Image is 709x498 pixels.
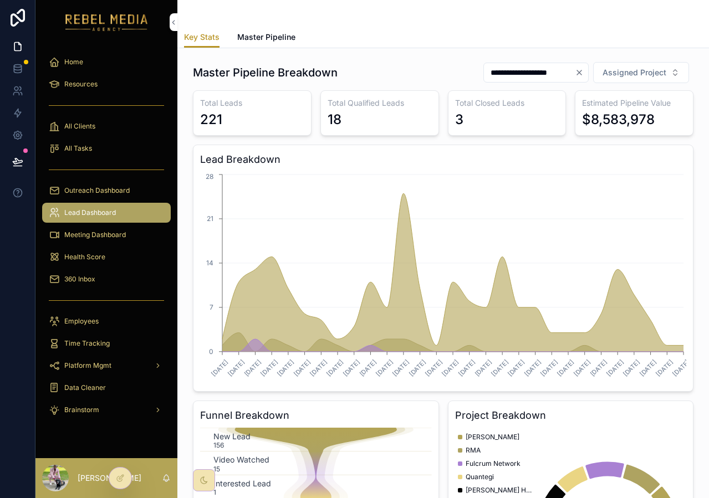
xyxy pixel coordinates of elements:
[209,347,213,356] tspan: 0
[358,358,378,378] text: [DATE]
[42,333,171,353] a: Time Tracking
[589,358,609,378] text: [DATE]
[78,473,141,484] p: [PERSON_NAME]
[42,116,171,136] a: All Clients
[276,358,295,378] text: [DATE]
[35,44,177,434] div: scrollable content
[213,465,220,473] text: 15
[572,358,592,378] text: [DATE]
[407,358,427,378] text: [DATE]
[64,361,111,370] span: Platform Mgmt
[237,27,295,49] a: Master Pipeline
[292,358,312,378] text: [DATE]
[455,408,687,423] h3: Project Breakdown
[328,111,341,129] div: 18
[466,486,532,495] span: [PERSON_NAME] Healthcare Advisors
[466,446,481,455] span: RMA
[42,181,171,201] a: Outreach Dashboard
[213,488,216,496] text: 1
[490,358,510,378] text: [DATE]
[42,52,171,72] a: Home
[325,358,345,378] text: [DATE]
[64,405,99,414] span: Brainstorm
[341,358,361,378] text: [DATE]
[605,358,625,378] text: [DATE]
[207,214,213,223] tspan: 21
[213,455,269,464] text: Video Watched
[206,259,213,267] tspan: 14
[213,479,271,488] text: Interested Lead
[655,358,675,378] text: [DATE]
[42,311,171,331] a: Employees
[200,152,686,167] h3: Lead Breakdown
[184,27,220,48] a: Key Stats
[424,358,444,378] text: [DATE]
[64,186,130,195] span: Outreach Dashboard
[391,358,411,378] text: [DATE]
[210,358,229,378] text: [DATE]
[193,65,338,80] h1: Master Pipeline Breakdown
[206,172,213,181] tspan: 28
[328,97,432,109] h3: Total Qualified Leads
[42,203,171,223] a: Lead Dashboard
[200,172,686,384] div: chart
[200,111,222,129] div: 221
[582,97,686,109] h3: Estimated Pipeline Value
[64,317,99,326] span: Employees
[64,208,116,217] span: Lead Dashboard
[603,67,666,78] span: Assigned Project
[64,339,110,348] span: Time Tracking
[457,358,477,378] text: [DATE]
[539,358,559,378] text: [DATE]
[42,356,171,376] a: Platform Mgmt
[237,32,295,43] span: Master Pipeline
[555,358,575,378] text: [DATE]
[65,13,148,31] img: App logo
[466,473,494,481] span: Quantegi
[200,97,304,109] h3: Total Leads
[64,58,83,66] span: Home
[42,378,171,398] a: Data Cleaner
[64,122,95,131] span: All Clients
[64,80,98,89] span: Resources
[473,358,493,378] text: [DATE]
[455,111,463,129] div: 3
[213,432,251,441] text: New Lead
[243,358,263,378] text: [DATE]
[671,358,691,378] text: [DATE]
[575,68,588,77] button: Clear
[375,358,395,378] text: [DATE]
[309,358,329,378] text: [DATE]
[64,230,126,239] span: Meeting Dashboard
[42,74,171,94] a: Resources
[42,247,171,267] a: Health Score
[506,358,526,378] text: [DATE]
[64,383,106,392] span: Data Cleaner
[42,225,171,245] a: Meeting Dashboard
[523,358,543,378] text: [DATE]
[226,358,246,378] text: [DATE]
[582,111,655,129] div: $8,583,978
[621,358,641,378] text: [DATE]
[466,433,519,441] span: [PERSON_NAME]
[64,144,92,153] span: All Tasks
[184,32,220,43] span: Key Stats
[42,138,171,158] a: All Tasks
[638,358,658,378] text: [DATE]
[210,303,213,311] tspan: 7
[466,459,521,468] span: Fulcrum Network
[593,62,689,83] button: Select Button
[42,400,171,420] a: Brainstorm
[440,358,460,378] text: [DATE]
[42,269,171,289] a: 360 Inbox
[64,275,95,284] span: 360 Inbox
[200,408,432,423] h3: Funnel Breakdown
[455,97,559,109] h3: Total Closed Leads
[259,358,279,378] text: [DATE]
[64,253,105,261] span: Health Score
[213,441,224,449] text: 156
